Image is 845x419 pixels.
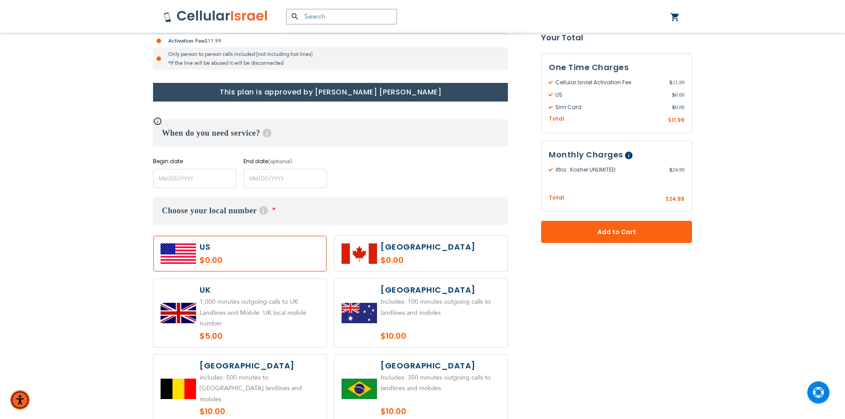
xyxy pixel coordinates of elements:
[263,129,271,137] span: Help
[549,194,564,202] span: Total
[669,78,684,86] span: 11.99
[672,91,684,99] span: 0.00
[286,9,397,24] input: Search
[268,158,292,165] i: (optional)
[162,206,257,215] span: Choose your local number
[153,47,508,70] li: Only person to person calls included [not including hot lines] *If the line will be abused it wil...
[549,149,623,160] span: Monthly Charges
[625,152,633,159] span: Help
[672,91,675,99] span: $
[672,103,684,111] span: 0.00
[244,157,327,165] label: End date
[244,169,327,188] input: MM/DD/YYYY
[669,166,672,174] span: $
[153,83,508,102] h1: This plan is approved by [PERSON_NAME] [PERSON_NAME]
[672,103,675,111] span: $
[541,31,692,44] strong: Your Total
[669,78,672,86] span: $
[549,61,684,74] h3: One Time Charges
[665,196,669,204] span: $
[668,117,672,125] span: $
[204,37,221,44] span: $11.99
[259,206,268,215] span: Help
[153,157,236,165] label: Begin date
[549,91,672,99] span: US
[163,10,268,23] img: Cellular Israel
[549,103,672,111] span: Sim Card
[153,169,236,188] input: MM/DD/YYYY
[672,116,684,124] span: 11.99
[669,195,684,203] span: 24.99
[570,227,663,237] span: Add to Cart
[168,37,204,44] strong: Activation Fee
[549,78,669,86] span: Cellular Israel Activation Fee
[549,115,564,123] span: Total
[153,119,508,147] h3: When do you need service?
[669,166,684,174] span: 24.99
[10,390,30,410] div: Accessibility Menu
[541,221,692,243] button: Add to Cart
[549,166,669,174] span: Xtra : Kosher UNLIMITED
